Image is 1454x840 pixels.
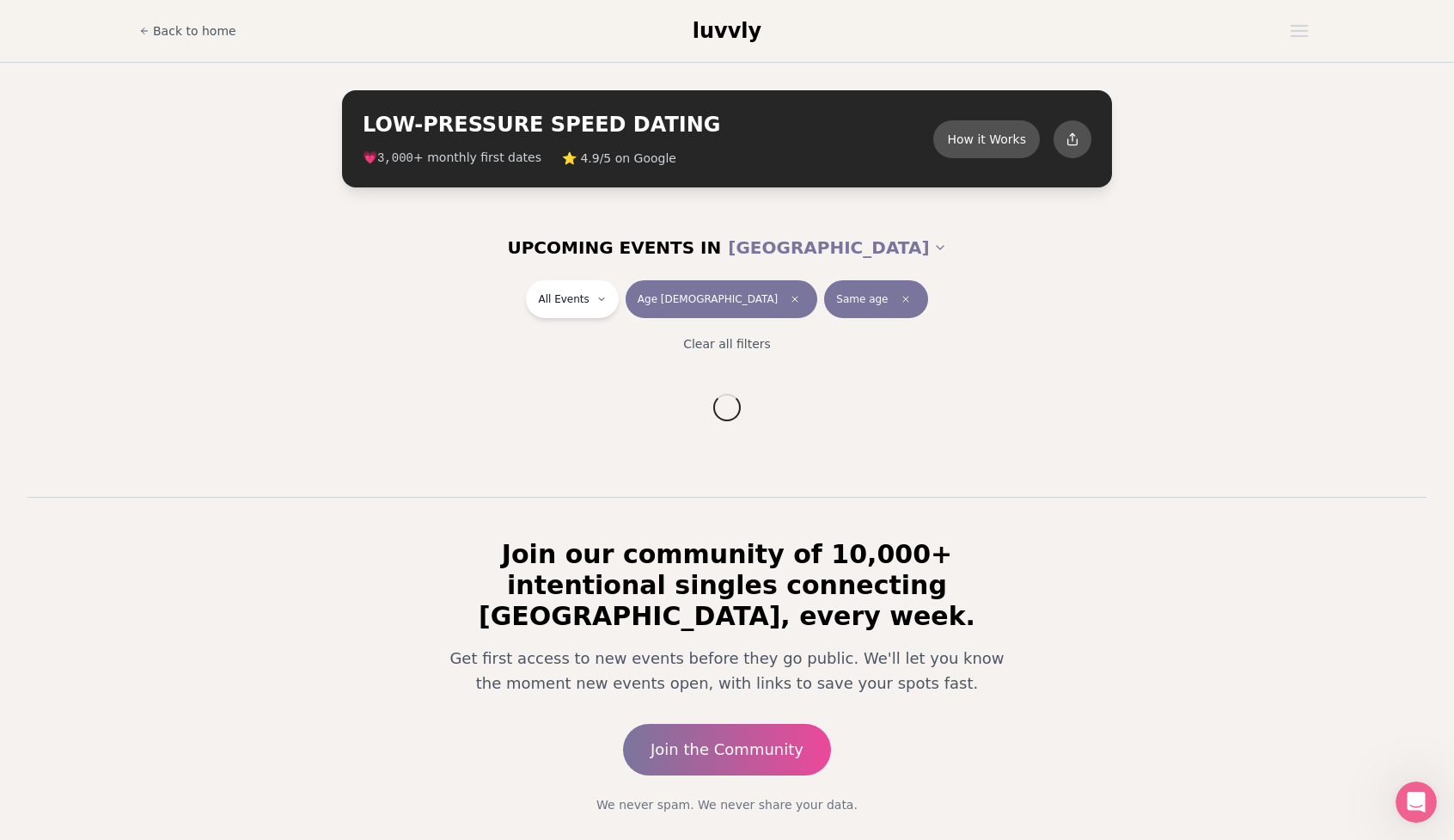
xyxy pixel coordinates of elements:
[425,539,1029,632] h2: Join our community of 10,000+ intentional singles connecting [GEOGRAPHIC_DATA], every week.
[626,280,817,318] button: Age [DEMOGRAPHIC_DATA]Clear age
[895,289,916,310] span: Clear preference
[363,111,933,138] h2: LOW-PRESSURE SPEED DATING
[693,17,761,45] a: luvvly
[438,646,1016,696] p: Get first access to new events before they go public. We'll let you know the moment new events op...
[507,236,721,260] span: UPCOMING EVENTS IN
[1396,782,1437,823] iframe: Intercom live chat
[153,22,236,40] span: Back to home
[538,292,589,306] span: All Events
[139,14,236,48] a: Back to home
[933,120,1040,158] button: How it Works
[638,292,778,306] span: Age [DEMOGRAPHIC_DATA]
[673,325,781,363] button: Clear all filters
[824,280,927,318] button: Same ageClear preference
[693,19,761,43] span: luvvly
[1284,18,1315,44] button: Open menu
[363,149,541,167] span: 💗 + monthly first dates
[562,150,676,167] span: ⭐ 4.9/5 on Google
[526,280,618,318] button: All Events
[377,151,413,165] span: 3,000
[623,724,831,776] a: Join the Community
[785,289,805,310] span: Clear age
[836,292,888,306] span: Same age
[728,229,946,267] button: [GEOGRAPHIC_DATA]
[425,796,1029,813] p: We never spam. We never share your data.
